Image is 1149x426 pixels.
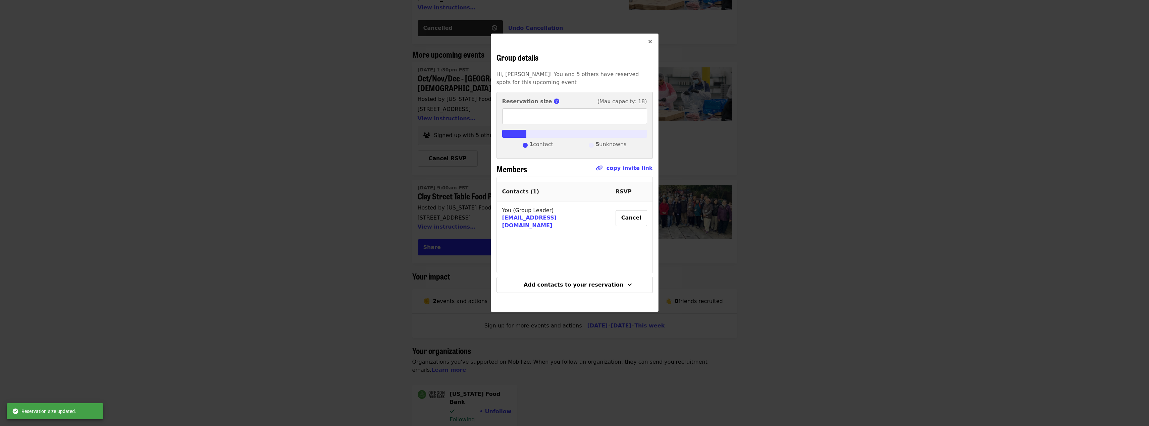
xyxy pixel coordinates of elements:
[497,201,610,236] td: You (Group Leader)
[524,282,624,288] span: Add contacts to your reservation
[497,182,610,201] th: Contacts ( 1 )
[502,98,552,105] strong: Reservation size
[595,140,626,150] span: unknowns
[554,98,559,105] i: circle-question icon
[12,405,76,417] div: Reservation size updated.
[642,34,658,50] button: Close
[502,215,557,229] a: [EMAIL_ADDRESS][DOMAIN_NAME]
[597,98,647,106] span: (Max capacity: 18)
[497,277,653,293] button: Add contacts to your reservation
[610,182,652,201] th: RSVP
[529,141,533,147] strong: 1
[648,39,652,45] i: times icon
[554,98,563,105] span: This is the number of group members you reserved spots for.
[497,71,639,85] span: Hi, [PERSON_NAME]! You and 5 others have reserved spots for this upcoming event
[607,165,653,171] a: copy invite link
[627,282,632,288] i: angle-down icon
[595,141,599,147] strong: 5
[616,210,647,226] button: Cancel
[497,163,527,175] span: Members
[596,165,603,171] i: link icon
[497,51,538,63] span: Group details
[529,140,553,150] span: contact
[596,164,653,177] span: Click to copy link!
